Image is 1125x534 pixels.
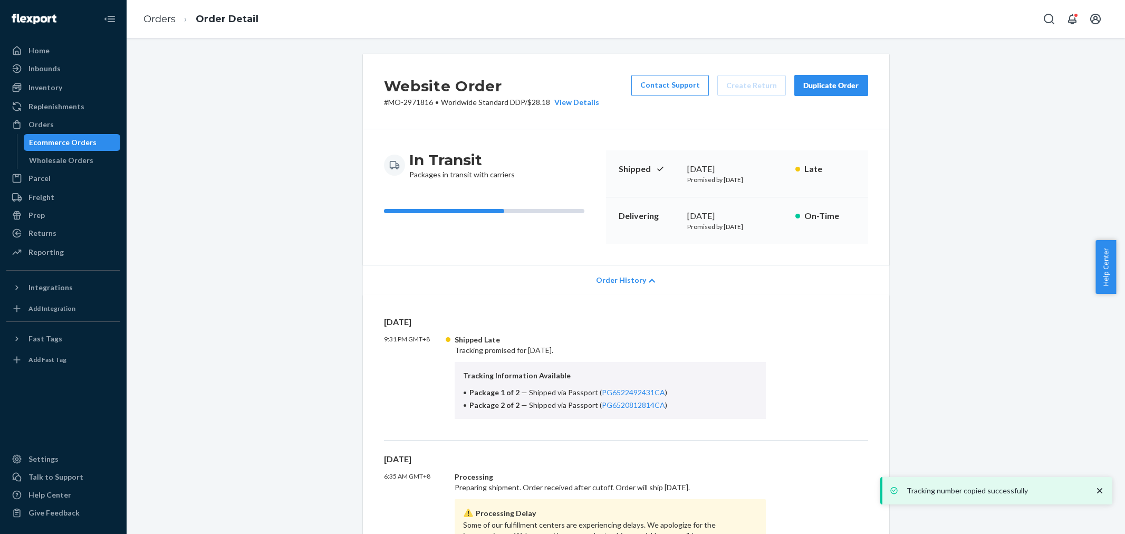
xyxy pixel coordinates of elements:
div: Freight [28,192,54,203]
div: Duplicate Order [803,80,859,91]
p: [DATE] [384,316,868,328]
a: Home [6,42,120,59]
p: 9:31 PM GMT+8 [384,335,446,419]
img: Flexport logo [12,14,56,24]
ol: breadcrumbs [135,4,267,35]
a: Ecommerce Orders [24,134,121,151]
p: On-Time [804,210,855,222]
div: [DATE] [687,210,787,222]
span: • [435,98,439,107]
div: Processing [455,472,766,482]
div: Tracking promised for [DATE]. [455,335,766,419]
p: Late [804,163,855,175]
div: [DATE] [687,163,787,175]
button: Give Feedback [6,504,120,521]
button: Open account menu [1085,8,1106,30]
div: Orders [28,119,54,130]
span: Worldwide Standard DDP [441,98,525,107]
p: # MO-2971816 / $28.18 [384,97,599,108]
div: Shipped Late [455,335,766,345]
div: Parcel [28,173,51,184]
a: Orders [6,116,120,133]
button: Open notifications [1062,8,1083,30]
div: Reporting [28,247,64,258]
button: Create Return [717,75,786,96]
div: Inbounds [28,63,61,74]
span: Shipped via Passport ( ) [529,400,667,409]
span: Order History [596,275,646,285]
a: Inventory [6,79,120,96]
p: Promised by [DATE] [687,222,787,231]
div: Prep [28,210,45,221]
a: Add Integration [6,300,120,317]
a: Talk to Support [6,469,120,485]
div: Inventory [28,82,62,93]
div: Add Fast Tag [28,355,66,364]
a: Replenishments [6,98,120,115]
div: Home [28,45,50,56]
div: Give Feedback [28,508,80,518]
p: Delivering [619,210,679,222]
a: PG6522492431CA [602,388,665,397]
div: Processing Delay [463,508,758,520]
a: Parcel [6,170,120,187]
p: [DATE] [384,453,868,465]
div: Wholesale Orders [29,155,93,166]
a: Inbounds [6,60,120,77]
span: Shipped via Passport ( ) [529,388,667,397]
div: Returns [28,228,56,239]
button: Fast Tags [6,330,120,347]
p: Promised by [DATE] [687,175,787,184]
div: Talk to Support [28,472,83,482]
h3: In Transit [409,150,515,169]
a: Reporting [6,244,120,261]
h2: Website Order [384,75,599,97]
button: Duplicate Order [794,75,868,96]
a: Orders [143,13,176,25]
div: Add Integration [28,304,75,313]
button: Integrations [6,279,120,296]
button: Open Search Box [1039,8,1060,30]
a: Help Center [6,487,120,503]
a: Wholesale Orders [24,152,121,169]
span: Package 2 of 2 [469,400,520,409]
a: Add Fast Tag [6,351,120,368]
span: — [521,400,527,409]
a: Prep [6,207,120,224]
a: Freight [6,189,120,206]
div: Fast Tags [28,333,62,344]
button: Help Center [1095,240,1116,294]
div: Settings [28,454,59,464]
svg: close toast [1094,485,1105,496]
div: Replenishments [28,101,84,112]
p: Tracking Information Available [463,370,758,381]
a: Returns [6,225,120,242]
p: Tracking number copied successfully [907,485,1084,496]
span: Package 1 of 2 [469,388,520,397]
p: Shipped [619,163,679,175]
a: Order Detail [196,13,258,25]
button: Close Navigation [99,8,120,30]
a: Settings [6,451,120,468]
button: View Details [550,97,599,108]
a: PG6520812814CA [602,400,665,409]
span: — [521,388,527,397]
div: Packages in transit with carriers [409,150,515,180]
div: Integrations [28,282,73,293]
div: Help Center [28,490,71,500]
div: Ecommerce Orders [29,137,97,148]
a: Contact Support [631,75,709,96]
